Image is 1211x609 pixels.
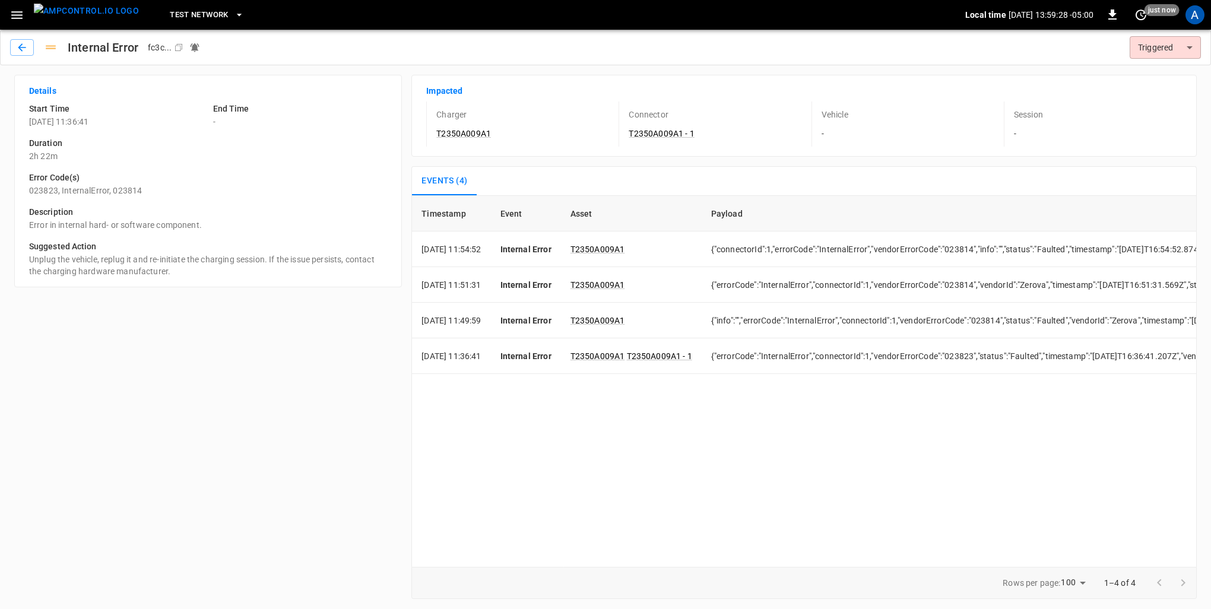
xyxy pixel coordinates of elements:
p: Connector [629,109,668,120]
h6: Error Code(s) [29,172,387,185]
p: Error in internal hard- or software component. [29,219,387,231]
a: T2350A009A1 [570,316,625,325]
td: [DATE] 11:36:41 [412,338,490,374]
div: fc3c ... [148,42,174,53]
th: Asset [561,196,702,231]
p: Rows per page: [1003,577,1060,589]
a: T2350A009A1 - 1 [629,129,694,138]
button: set refresh interval [1131,5,1150,24]
p: Internal Error [500,279,551,291]
td: [DATE] 11:51:31 [412,267,490,303]
div: Notifications sent [189,42,200,53]
p: 023823, InternalError, 023814 [29,185,387,196]
p: 1–4 of 4 [1104,577,1136,589]
img: ampcontrol.io logo [34,4,139,18]
th: Timestamp [412,196,490,231]
h1: Internal Error [68,38,138,57]
div: sessions table [411,195,1197,567]
span: just now [1145,4,1180,16]
p: Local time [965,9,1006,21]
p: Impacted [426,85,1182,97]
h6: Start Time [29,103,204,116]
p: Unplug the vehicle, replug it and re-initiate the charging session. If the issue persists, contac... [29,253,387,277]
p: Session [1014,109,1043,120]
p: [DATE] 11:36:41 [29,116,204,128]
a: T2350A009A1 [570,245,625,254]
div: 100 [1061,574,1089,591]
div: copy [173,41,185,54]
p: Charger [436,109,467,120]
p: Internal Error [500,243,551,255]
span: Test Network [170,8,228,22]
p: Internal Error [500,350,551,362]
div: - [1004,101,1182,147]
button: Events (4) [412,167,477,195]
td: [DATE] 11:54:52 [412,231,490,267]
a: T2350A009A1 [436,129,491,138]
div: - [811,101,990,147]
a: T2350A009A1 [570,280,625,290]
p: Vehicle [822,109,848,120]
a: T2350A009A1 [570,351,625,361]
button: Test Network [165,4,248,27]
div: profile-icon [1185,5,1204,24]
h6: Description [29,206,387,219]
h6: Duration [29,137,387,150]
td: [DATE] 11:49:59 [412,303,490,338]
p: - [213,116,388,128]
h6: End Time [213,103,388,116]
div: Triggered [1130,36,1201,59]
th: Event [491,196,561,231]
p: 2h 22m [29,150,387,162]
h6: Suggested Action [29,240,387,253]
a: T2350A009A1 - 1 [627,351,692,361]
p: [DATE] 13:59:28 -05:00 [1009,9,1093,21]
p: Internal Error [500,315,551,326]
